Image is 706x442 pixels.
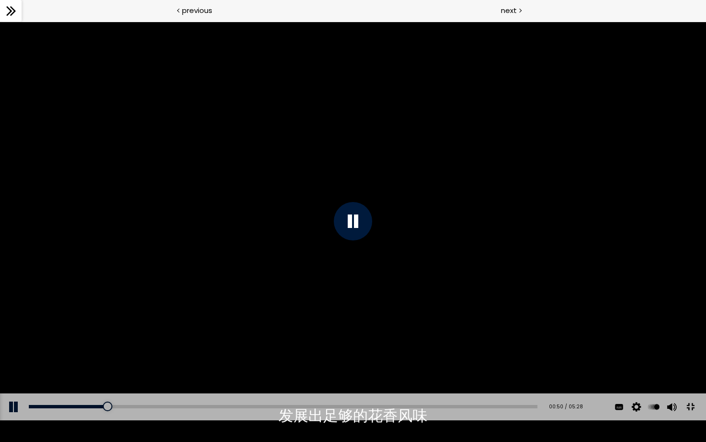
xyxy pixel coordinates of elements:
button: Volume [664,393,678,420]
span: next [501,5,517,16]
button: Subtitles and Transcript [612,393,626,420]
div: See available captions [610,393,628,420]
div: Change playback rate [645,393,662,420]
button: Play back rate [646,393,661,420]
span: previous [182,5,212,16]
button: Video quality [629,393,644,420]
div: 00:50 / 05:28 [546,403,583,411]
